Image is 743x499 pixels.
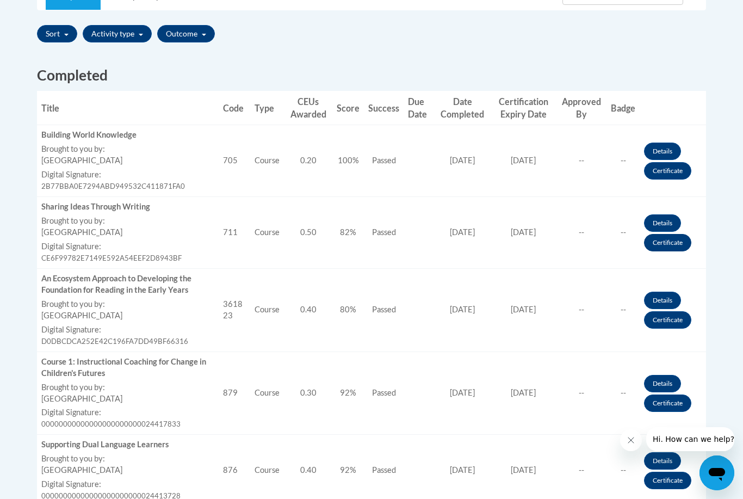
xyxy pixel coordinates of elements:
span: [DATE] [511,156,536,165]
span: [DATE] [511,465,536,475]
span: [GEOGRAPHIC_DATA] [41,465,122,475]
td: Actions [640,125,706,197]
th: Badge [606,91,640,125]
td: Passed [364,197,404,269]
a: Details button [644,375,681,392]
td: 879 [219,352,250,435]
span: [GEOGRAPHIC_DATA] [41,394,122,403]
label: Digital Signature: [41,241,214,252]
a: Details button [644,452,681,470]
td: 361823 [219,268,250,352]
td: -- [556,197,606,269]
span: [GEOGRAPHIC_DATA] [41,156,122,165]
span: [DATE] [450,227,475,237]
td: Actions [640,197,706,269]
td: 711 [219,197,250,269]
th: Code [219,91,250,125]
iframe: Close message [620,429,642,451]
label: Brought to you by: [41,215,214,227]
label: Brought to you by: [41,382,214,393]
span: 00000000000000000000000024417833 [41,420,181,428]
td: Course [250,197,284,269]
label: Digital Signature: [41,407,214,418]
div: 0.40 [288,465,328,476]
button: Outcome [157,25,215,42]
div: Course 1: Instructional Coaching for Change in Children's Futures [41,356,214,379]
td: Course [250,125,284,197]
span: 92% [340,388,356,397]
td: -- [556,125,606,197]
a: Certificate [644,472,691,489]
iframe: Button to launch messaging window [699,455,734,490]
td: Actions [640,268,706,352]
td: -- [556,268,606,352]
button: Activity type [83,25,152,42]
span: [DATE] [450,388,475,397]
span: D0DBCDCA252E42C196FA7DD49BF66316 [41,337,188,346]
div: 0.50 [288,227,328,238]
label: Brought to you by: [41,144,214,155]
iframe: Message from company [646,427,734,451]
th: Title [37,91,219,125]
th: Actions [640,91,706,125]
span: 100% [338,156,359,165]
td: -- [606,197,640,269]
span: 80% [340,305,356,314]
div: 0.30 [288,387,328,399]
th: Success [364,91,404,125]
a: Details button [644,214,681,232]
th: Certification Expiry Date [490,91,556,125]
a: Certificate [644,311,691,329]
span: [DATE] [511,305,536,314]
div: 0.20 [288,155,328,167]
th: Due Date [404,91,435,125]
label: Brought to you by: [41,453,214,465]
h2: Completed [37,65,706,85]
td: -- [606,125,640,197]
th: Date Completed [435,91,491,125]
label: Brought to you by: [41,299,214,310]
div: Building World Knowledge [41,130,214,141]
div: An Ecosystem Approach to Developing the Foundation for Reading in the Early Years [41,273,214,296]
td: Course [250,352,284,435]
td: -- [556,352,606,435]
a: Certificate [644,395,691,412]
td: -- [606,268,640,352]
button: Sort [37,25,77,42]
div: Supporting Dual Language Learners [41,439,214,451]
th: Score [332,91,364,125]
label: Digital Signature: [41,324,214,336]
a: Certificate [644,234,691,251]
span: [GEOGRAPHIC_DATA] [41,311,122,320]
div: Sharing Ideas Through Writing [41,201,214,213]
th: Approved By [556,91,606,125]
td: Course [250,268,284,352]
span: 82% [340,227,356,237]
span: 2B77BBA0E7294ABD949532C411871FA0 [41,182,185,190]
th: CEUs Awarded [284,91,332,125]
td: Passed [364,125,404,197]
span: [DATE] [511,388,536,397]
td: Passed [364,352,404,435]
a: Certificate [644,162,691,180]
span: [DATE] [450,465,475,475]
label: Digital Signature: [41,169,214,181]
span: CE6F99782E7149E592A54EEF2D8943BF [41,254,182,262]
td: Passed [364,268,404,352]
a: Details button [644,292,681,309]
div: 0.40 [288,304,328,316]
th: Type [250,91,284,125]
span: [DATE] [450,156,475,165]
span: [GEOGRAPHIC_DATA] [41,227,122,237]
a: Details button [644,143,681,160]
span: [DATE] [450,305,475,314]
td: Actions [640,352,706,435]
span: [DATE] [511,227,536,237]
span: 92% [340,465,356,475]
td: 705 [219,125,250,197]
td: -- [606,352,640,435]
label: Digital Signature: [41,479,214,490]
